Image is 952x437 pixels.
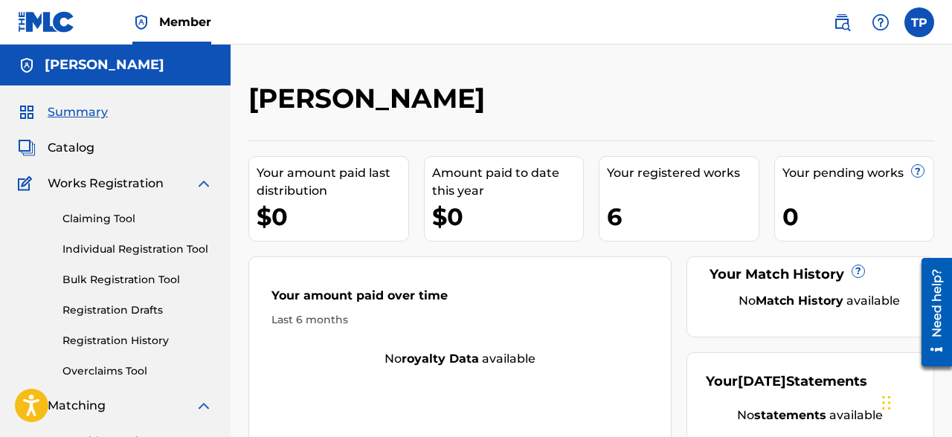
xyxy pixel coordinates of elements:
img: search [833,13,851,31]
strong: statements [754,408,826,422]
h5: Tony Provenzano [45,56,164,74]
div: 0 [782,200,934,233]
a: Overclaims Tool [62,363,213,379]
div: User Menu [904,7,934,37]
h2: [PERSON_NAME] [248,82,492,115]
div: $0 [432,200,584,233]
img: expand [195,397,213,415]
a: CatalogCatalog [18,139,94,157]
img: Summary [18,103,36,121]
strong: royalty data [402,352,479,366]
div: 6 [607,200,759,233]
div: No available [724,292,915,310]
span: ? [912,165,924,177]
img: Accounts [18,56,36,74]
div: Your pending works [782,164,934,182]
a: Individual Registration Tool [62,242,213,257]
iframe: Resource Center [910,251,952,374]
a: Bulk Registration Tool [62,272,213,288]
a: Registration Drafts [62,302,213,318]
img: Top Rightsholder [132,13,150,31]
div: Last 6 months [271,312,649,328]
div: No available [249,350,671,368]
div: Drag [882,381,891,425]
img: help [872,13,890,31]
div: No available [706,407,915,424]
a: Public Search [827,7,857,37]
img: Works Registration [18,175,37,192]
div: Help [866,7,895,37]
div: $0 [257,200,408,233]
iframe: Chat Widget [878,366,952,437]
img: Catalog [18,139,36,157]
a: Claiming Tool [62,211,213,227]
div: Amount paid to date this year [432,164,584,200]
span: ? [852,265,864,277]
div: Your amount paid over time [271,287,649,312]
div: Your amount paid last distribution [257,164,408,200]
a: Registration History [62,333,213,349]
a: SummarySummary [18,103,108,121]
span: Matching [48,397,106,415]
span: Catalog [48,139,94,157]
span: [DATE] [738,373,786,389]
div: Your Match History [706,265,915,285]
div: Your Statements [706,372,867,392]
span: Works Registration [48,175,164,192]
img: MLC Logo [18,11,75,33]
span: Member [159,13,211,30]
div: Your registered works [607,164,759,182]
strong: Match History [756,294,843,308]
span: Summary [48,103,108,121]
img: expand [195,175,213,192]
